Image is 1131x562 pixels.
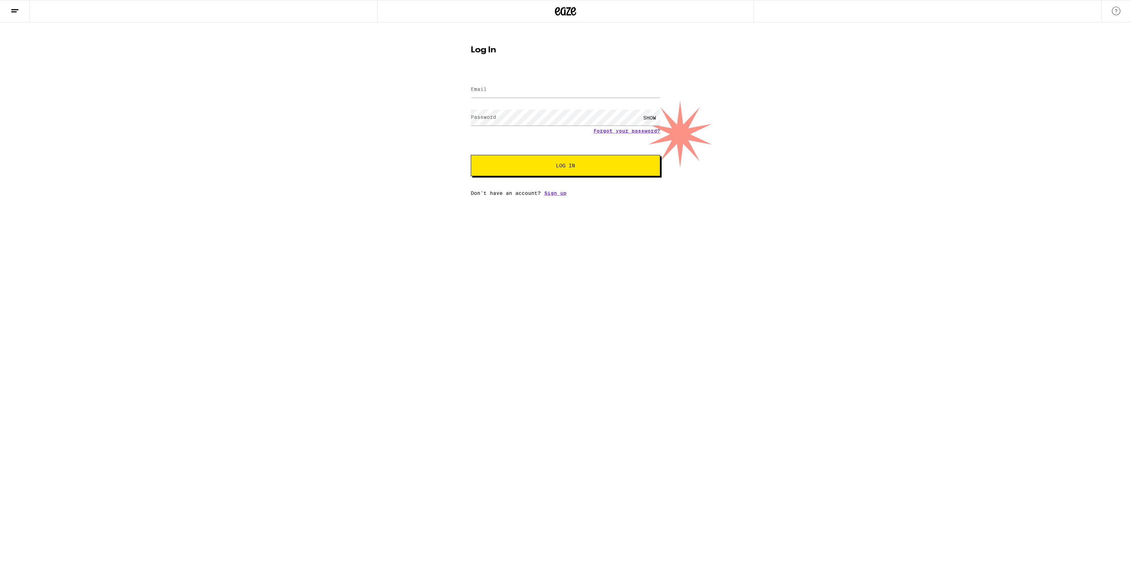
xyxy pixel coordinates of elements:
[639,110,660,126] div: SHOW
[471,114,496,120] label: Password
[471,86,487,92] label: Email
[471,82,660,98] input: Email
[471,190,660,196] div: Don't have an account?
[471,155,660,176] button: Log In
[544,190,567,196] a: Sign up
[556,163,575,168] span: Log In
[593,128,660,134] a: Forgot your password?
[471,46,660,54] h1: Log In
